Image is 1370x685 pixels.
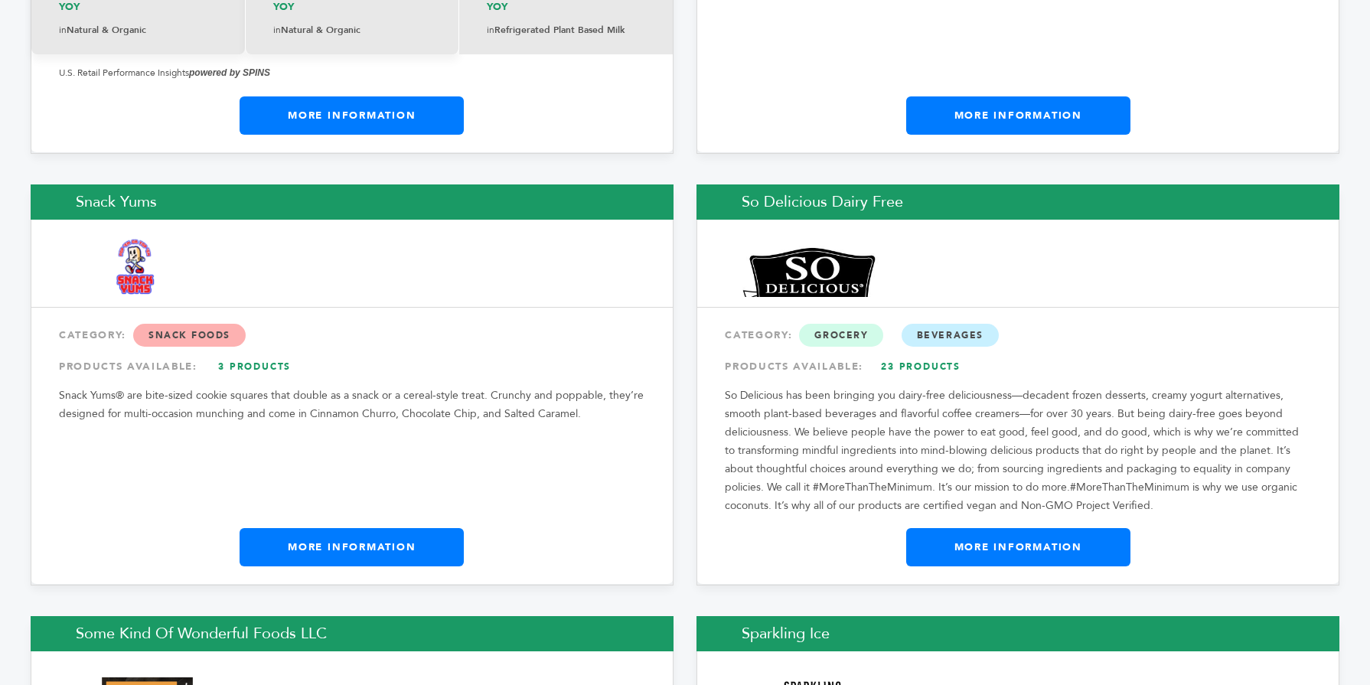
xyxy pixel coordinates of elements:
p: U.S. Retail Performance Insights [59,64,645,82]
a: 23 Products [867,353,974,380]
a: More Information [906,96,1130,135]
div: PRODUCTS AVAILABLE: [59,353,645,380]
div: CATEGORY: [725,321,1311,349]
a: 3 Products [201,353,308,380]
span: Snack Foods [133,324,246,347]
a: More Information [906,528,1130,566]
span: in [487,24,494,36]
a: More Information [240,528,464,566]
img: Snack Yums [77,239,195,304]
a: More Information [240,96,464,135]
span: Beverages [902,324,999,347]
h2: Snack Yums [31,184,674,220]
p: Snack Yums® are bite-sized cookie squares that double as a snack or a cereal-style treat. Crunchy... [59,387,645,423]
span: in [273,24,281,36]
img: So Delicious Dairy Free [742,246,884,298]
p: Refrigerated Plant Based Milk [487,21,645,39]
span: in [59,24,67,36]
div: PRODUCTS AVAILABLE: [725,353,1311,380]
h2: So Delicious Dairy Free [696,184,1339,220]
strong: powered by SPINS [189,67,270,78]
div: CATEGORY: [59,321,645,349]
h2: Some Kind of Wonderful Foods LLC [31,616,674,651]
h2: Sparkling Ice [696,616,1339,651]
p: Natural & Organic [273,21,431,39]
p: Natural & Organic [59,21,217,39]
span: Grocery [799,324,883,347]
p: So Delicious has been bringing you dairy-free deliciousness—decadent frozen desserts, creamy yogu... [725,387,1311,515]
